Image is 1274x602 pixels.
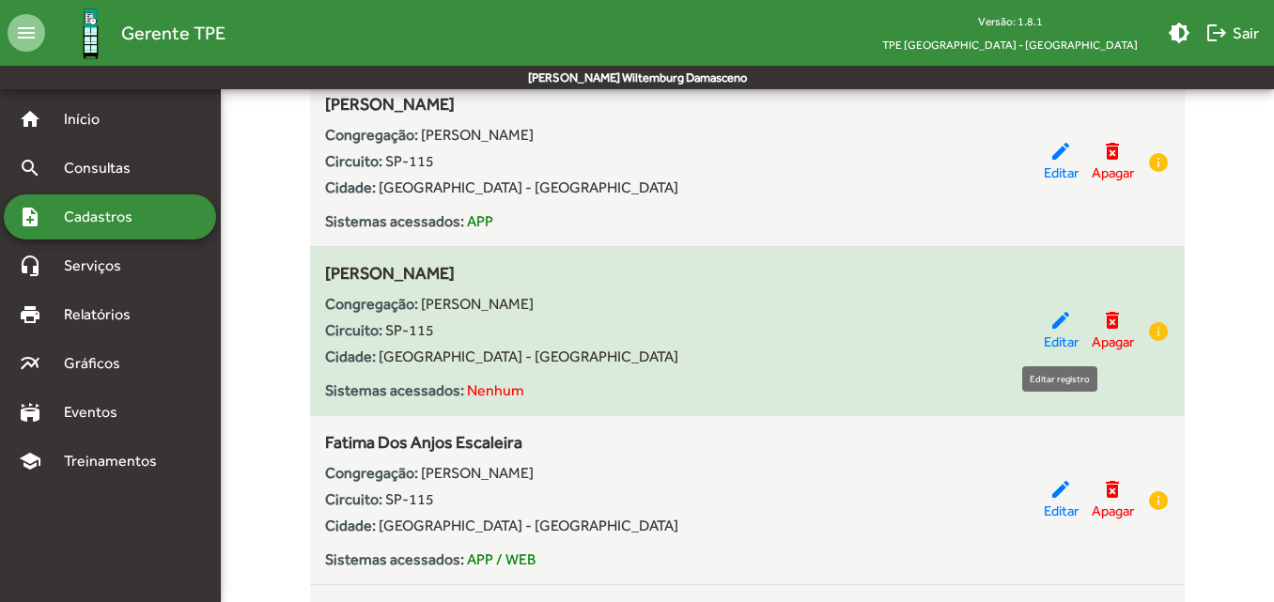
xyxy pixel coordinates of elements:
mat-icon: stadium [19,401,41,424]
span: TPE [GEOGRAPHIC_DATA] - [GEOGRAPHIC_DATA] [867,33,1153,56]
strong: Circuito: [325,321,382,339]
strong: Congregação: [325,464,418,482]
span: Editar [1044,501,1079,522]
mat-icon: delete_forever [1101,140,1124,162]
span: [GEOGRAPHIC_DATA] - [GEOGRAPHIC_DATA] [379,347,678,365]
span: APP [467,212,493,230]
strong: Congregação: [325,295,418,313]
span: Editar [1044,332,1079,353]
span: Eventos [53,401,143,424]
span: SP-115 [385,490,434,508]
mat-icon: info [1147,489,1170,512]
span: Editar [1044,162,1079,184]
strong: Circuito: [325,490,382,508]
mat-icon: edit [1049,309,1072,332]
strong: Sistemas acessados: [325,550,464,568]
span: Sair [1205,16,1259,50]
mat-icon: home [19,108,41,131]
span: APP / WEB [467,550,536,568]
span: Apagar [1092,162,1134,184]
mat-icon: print [19,303,41,326]
span: [GEOGRAPHIC_DATA] - [GEOGRAPHIC_DATA] [379,517,678,534]
mat-icon: info [1147,151,1170,174]
span: [PERSON_NAME] [421,295,534,313]
mat-icon: search [19,157,41,179]
span: Nenhum [467,381,524,399]
strong: Sistemas acessados: [325,381,464,399]
mat-icon: brightness_medium [1168,22,1190,44]
span: Apagar [1092,501,1134,522]
mat-icon: delete_forever [1101,309,1124,332]
mat-icon: edit [1049,140,1072,162]
span: Início [53,108,127,131]
strong: Cidade: [325,347,376,365]
span: [PERSON_NAME] [421,126,534,144]
mat-icon: multiline_chart [19,352,41,375]
span: [PERSON_NAME] [421,464,534,482]
span: Gráficos [53,352,146,375]
mat-icon: headset_mic [19,255,41,277]
strong: Circuito: [325,152,382,170]
mat-icon: info [1147,320,1170,343]
span: Treinamentos [53,450,179,472]
img: Logo [60,3,121,64]
strong: Sistemas acessados: [325,212,464,230]
strong: Cidade: [325,517,376,534]
span: SP-115 [385,321,434,339]
mat-icon: edit [1049,478,1072,501]
span: [PERSON_NAME] [325,94,455,114]
mat-icon: menu [8,14,45,52]
mat-icon: logout [1205,22,1228,44]
span: Serviços [53,255,147,277]
span: SP-115 [385,152,434,170]
span: Consultas [53,157,155,179]
mat-icon: note_add [19,206,41,228]
span: Cadastros [53,206,157,228]
span: Fatima Dos Anjos Escaleira [325,432,522,452]
button: Sair [1198,16,1266,50]
span: [GEOGRAPHIC_DATA] - [GEOGRAPHIC_DATA] [379,178,678,196]
div: Versão: 1.8.1 [867,9,1153,33]
mat-icon: school [19,450,41,472]
span: Apagar [1092,332,1134,353]
a: Gerente TPE [45,3,225,64]
span: Relatórios [53,303,155,326]
strong: Congregação: [325,126,418,144]
span: Gerente TPE [121,18,225,48]
span: [PERSON_NAME] [325,263,455,283]
strong: Cidade: [325,178,376,196]
mat-icon: delete_forever [1101,478,1124,501]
